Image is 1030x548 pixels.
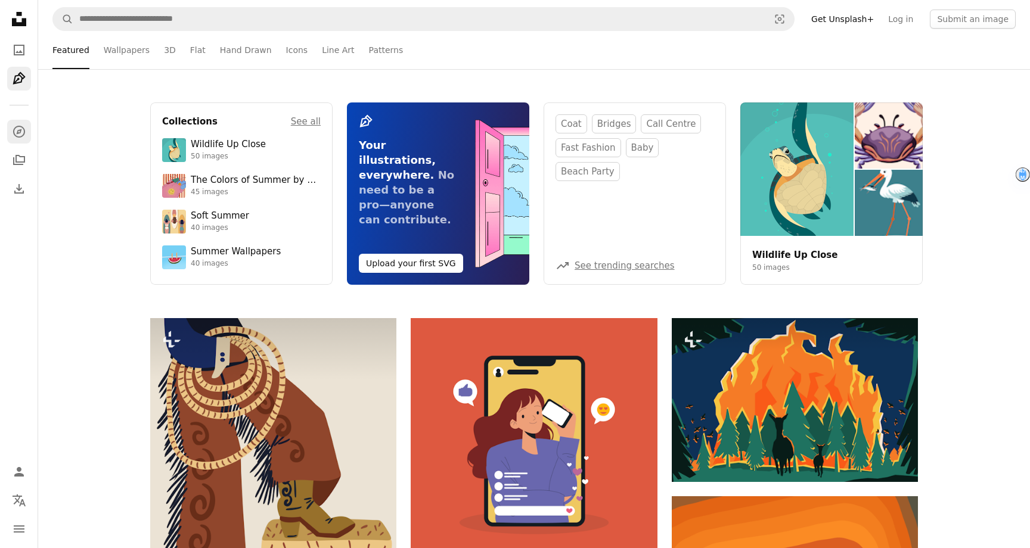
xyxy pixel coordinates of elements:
a: A picture of a forest with a fire in the background [672,394,918,405]
div: Soft Summer [191,210,249,222]
div: 50 images [191,152,266,161]
img: premium_vector-1747375287322-8ad2c24be57d [162,210,186,233]
a: Wildlife Up Close [752,250,837,260]
a: Icons [286,31,308,69]
a: beach party [556,162,620,181]
a: Collections [7,148,31,172]
a: Illustrations [7,67,31,91]
form: Find visuals sitewide [52,7,795,31]
button: Language [7,488,31,512]
a: baby [626,138,659,157]
span: Your illustrations, everywhere. [359,139,436,181]
a: 3D [164,31,176,69]
a: Download History [7,177,31,201]
a: Hand Drawn [220,31,272,69]
a: See trending searches [575,260,675,271]
a: A cowboy is preparing to rope with his lasso. [150,466,396,477]
h4: Collections [162,114,218,129]
button: Upload your first SVG [359,254,463,273]
a: Wildlife Up Close50 images [162,138,321,162]
div: 40 images [191,223,249,233]
button: Search Unsplash [53,8,73,30]
a: coat [556,114,587,133]
a: call centre [641,114,701,133]
div: Wildlife Up Close [191,139,266,151]
div: Summer Wallpapers [191,246,281,258]
button: Submit an image [930,10,1016,29]
a: Explore [7,120,31,144]
a: Flat [190,31,206,69]
a: Summer Wallpapers40 images [162,245,321,269]
a: Log in [881,10,920,29]
a: The Colors of Summer by Coloro45 images [162,174,321,198]
a: Soft Summer40 images [162,210,321,233]
img: premium_vector-1746457598234-1528d3a368e1 [162,245,186,269]
a: bridges [592,114,637,133]
a: Get Unsplash+ [804,10,881,29]
a: fast fashion [556,138,621,157]
a: Photos [7,38,31,62]
a: Wallpapers [104,31,150,69]
div: 45 images [191,188,321,197]
button: Menu [7,517,31,541]
button: Visual search [765,8,794,30]
img: A picture of a forest with a fire in the background [672,318,918,482]
a: Line Art [322,31,354,69]
div: The Colors of Summer by Coloro [191,175,321,186]
img: premium_vector-1747348273623-d07fe99fa4ce [162,174,186,198]
a: Log in / Sign up [7,460,31,484]
img: premium_vector-1698192084751-4d1afa02505a [162,138,186,162]
a: Patterns [369,31,404,69]
a: Woman on phone with social media icons. [411,435,657,446]
a: Home — Unsplash [7,7,31,33]
a: See all [291,114,321,129]
div: 40 images [191,259,281,269]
